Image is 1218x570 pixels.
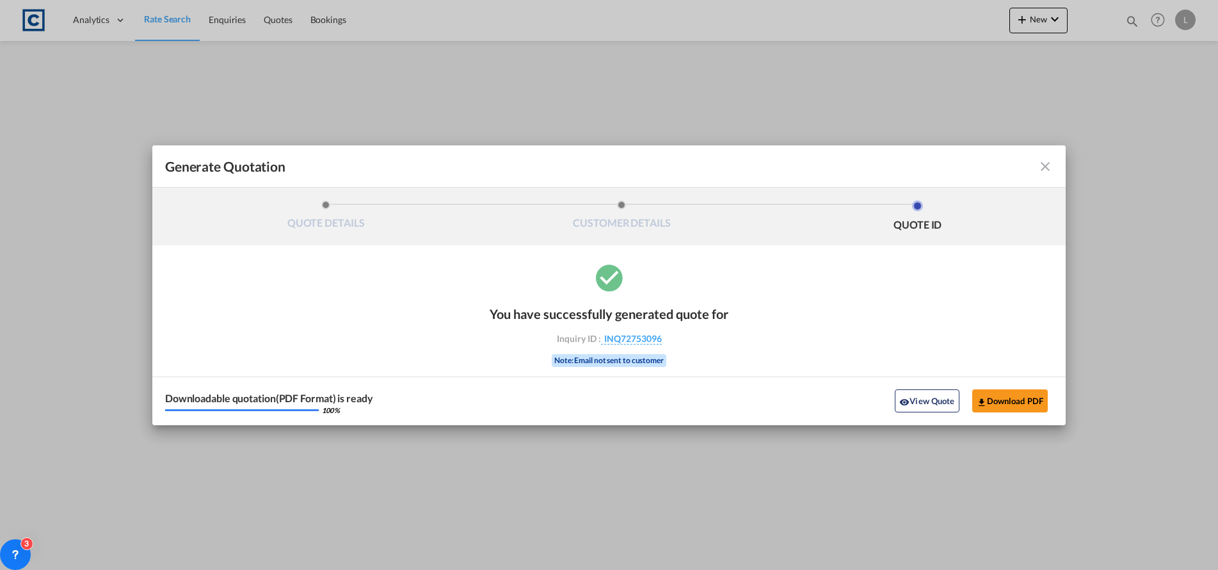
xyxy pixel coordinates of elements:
[322,407,341,414] div: 100 %
[899,397,909,407] md-icon: icon-eye
[593,261,625,293] md-icon: icon-checkbox-marked-circle
[770,200,1066,235] li: QUOTE ID
[474,200,769,235] li: CUSTOMER DETAILS
[895,389,959,412] button: icon-eyeView Quote
[601,333,662,345] span: INQ72753096
[178,200,474,235] li: QUOTE DETAILS
[972,389,1048,412] button: Download PDF
[977,397,987,407] md-icon: icon-download
[490,306,728,322] div: You have successfully generated quote for
[552,354,666,367] div: Note: Email not sent to customer
[165,393,373,403] div: Downloadable quotation(PDF Format) is ready
[1038,159,1053,174] md-icon: icon-close fg-AAA8AD cursor m-0
[535,333,684,345] div: Inquiry ID :
[165,158,285,175] span: Generate Quotation
[152,145,1066,425] md-dialog: Generate QuotationQUOTE ...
